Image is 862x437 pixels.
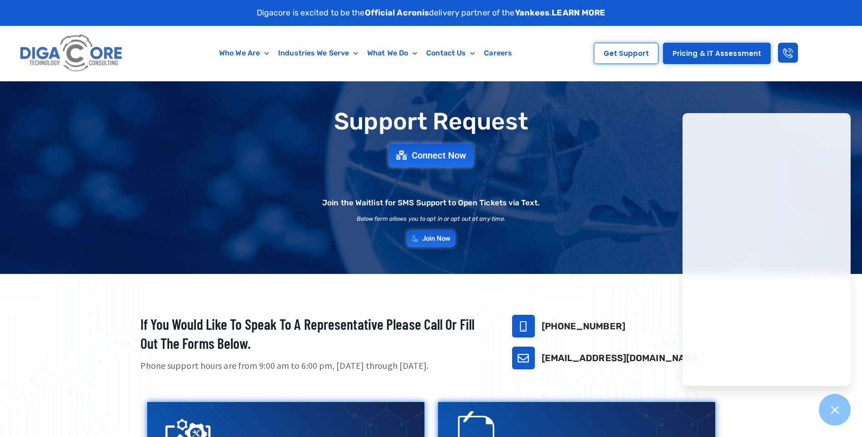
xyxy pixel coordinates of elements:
p: Digacore is excited to be the delivery partner of the . [257,7,606,19]
span: Join Now [422,235,451,242]
a: Connect Now [389,144,473,167]
h2: Below form allows you to opt in or opt out at any time. [357,216,506,222]
a: What We Do [363,43,422,64]
iframe: Chatgenie Messenger [683,113,851,386]
a: Careers [479,43,517,64]
a: 732-646-5725 [512,315,535,338]
a: Join Now [407,231,455,247]
a: Contact Us [422,43,479,64]
h1: Support Request [118,109,745,134]
span: Pricing & IT Assessment [673,50,761,57]
a: Get Support [594,43,658,64]
a: LEARN MORE [552,8,605,18]
a: [PHONE_NUMBER] [542,321,625,332]
p: Phone support hours are from 9:00 am to 6:00 pm, [DATE] through [DATE]. [140,359,489,372]
nav: Menu [169,43,562,64]
a: Pricing & IT Assessment [663,43,771,64]
span: Connect Now [412,151,466,160]
strong: Official Acronis [365,8,429,18]
a: support@digacore.com [512,347,535,369]
h2: Join the Waitlist for SMS Support to Open Tickets via Text. [322,199,540,207]
a: Who We Are [214,43,274,64]
img: Digacore logo 1 [17,30,126,76]
strong: Yankees [515,8,550,18]
a: Industries We Serve [274,43,363,64]
h2: If you would like to speak to a representative please call or fill out the forms below. [140,315,489,353]
a: [EMAIL_ADDRESS][DOMAIN_NAME] [542,353,702,363]
span: Get Support [603,50,649,57]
